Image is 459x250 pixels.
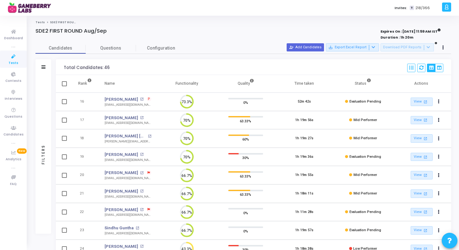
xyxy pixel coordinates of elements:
td: 18 [72,129,98,148]
span: P [148,97,150,102]
span: 218/366 [415,5,430,11]
a: View [411,189,433,198]
label: Invites: [395,5,407,11]
th: Actions [392,75,451,93]
div: [EMAIL_ADDRESS][DOMAIN_NAME] [105,158,151,162]
div: [EMAIL_ADDRESS][DOMAIN_NAME] [105,121,151,125]
mat-icon: open_in_new [140,189,143,193]
td: 20 [72,166,98,184]
div: 1h 19m 27s [295,136,313,141]
a: Tests [35,20,45,24]
a: [PERSON_NAME] [PERSON_NAME] [105,133,146,139]
mat-icon: open_in_new [140,171,143,175]
span: 63.33% [240,173,251,179]
span: Evaluation Pending [349,155,381,159]
mat-icon: open_in_new [423,228,428,233]
a: View [411,208,433,216]
div: Time taken [294,80,314,87]
mat-icon: person_add_alt [289,45,294,50]
th: Rank [72,75,98,93]
th: Status [334,75,392,93]
div: 1h 18m 11s [295,191,313,196]
button: Add Candidates [287,43,324,51]
button: Actions [435,98,443,106]
div: 1h 19m 56s [295,118,313,123]
mat-icon: open_in_new [423,191,428,196]
mat-icon: open_in_new [140,245,143,248]
span: Mid Performer [354,136,377,140]
strong: Duration : 1h 20m [381,35,413,40]
button: Actions [435,189,443,198]
div: 1h 19m 55s [295,173,313,178]
span: Evaluation Pending [349,210,381,214]
a: [PERSON_NAME] [105,96,138,103]
span: Tests [8,61,18,66]
strong: Expires On : [DATE] 11:59 AM IST [381,27,441,34]
button: Actions [435,171,443,180]
mat-icon: save_alt [328,45,333,50]
span: Mid Performer [354,173,377,177]
span: Mid Performer [354,118,377,122]
div: [PERSON_NAME][EMAIL_ADDRESS][PERSON_NAME][DOMAIN_NAME] [105,139,151,144]
span: T [410,6,414,10]
span: Dashboard [4,36,23,41]
td: 23 [72,221,98,240]
div: Name [105,80,115,87]
a: View [411,116,433,125]
a: View [411,171,433,179]
a: View [411,98,433,106]
div: Filters [40,120,46,189]
mat-icon: open_in_new [148,135,151,138]
mat-icon: open_in_new [140,153,143,156]
span: Analytics [6,157,21,162]
button: Export Excel Report [326,43,379,51]
div: 1h 19m 36s [295,154,313,160]
mat-icon: open_in_new [423,209,428,215]
td: 21 [72,184,98,203]
a: View [411,153,433,161]
mat-icon: open_in_new [140,208,143,211]
img: logo [8,2,55,14]
a: Sindhu Guntha [105,225,134,231]
div: 1h 11m 28s [295,210,313,215]
a: [PERSON_NAME] [105,115,138,121]
mat-icon: open_in_new [423,173,428,178]
span: 63.33% [240,118,251,124]
span: Questions [86,45,136,51]
td: 17 [72,111,98,130]
div: [EMAIL_ADDRESS][DOMAIN_NAME] [105,194,151,199]
div: [EMAIL_ADDRESS][DOMAIN_NAME] [105,103,151,107]
span: 60% [242,136,249,142]
span: 0% [243,228,248,234]
span: Evaluation Pending [349,99,381,104]
mat-icon: open_in_new [423,136,428,141]
mat-icon: open_in_new [140,98,143,101]
span: FAQ [10,182,17,187]
div: 52m 42s [298,99,311,104]
mat-icon: open_in_new [140,116,143,120]
button: Actions [435,152,443,161]
span: Evaluation Pending [349,228,381,232]
button: Download PDF Reports [381,43,434,51]
td: 22 [72,203,98,221]
a: [PERSON_NAME] [105,207,138,213]
span: 63.33% [240,191,251,198]
mat-icon: open_in_new [423,117,428,123]
span: SDE2 FIRST ROUND Aug/Sep [50,20,92,24]
th: Functionality [158,75,216,93]
td: 19 [72,148,98,166]
mat-icon: open_in_new [136,226,139,230]
button: Actions [435,226,443,235]
button: Actions [435,134,443,143]
a: View [411,134,433,143]
nav: breadcrumb [35,20,451,24]
span: 30% [242,155,249,161]
mat-icon: open_in_new [423,99,428,104]
span: Questions [4,114,22,120]
div: Total Candidates: 46 [64,65,110,70]
span: Candidates [3,132,24,137]
span: Mid Performer [354,191,377,195]
span: Interviews [5,96,22,102]
a: [PERSON_NAME] [105,188,138,194]
span: 0% [243,99,248,106]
